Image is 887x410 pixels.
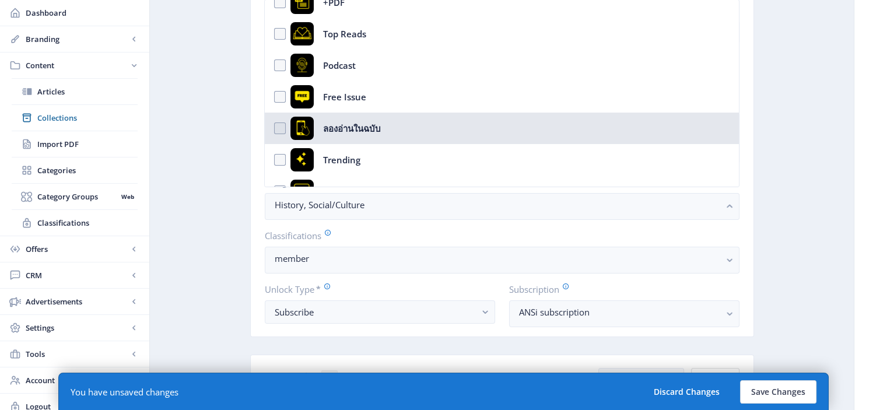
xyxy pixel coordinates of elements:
span: Articles [37,86,138,97]
div: You have unsaved changes [71,386,178,398]
div: Free Issue [323,85,366,108]
span: Content [26,59,128,71]
button: Discard Changes [643,380,731,404]
nb-select-label: History, Social/Culture [275,198,720,212]
span: Account [26,374,128,386]
span: Categories [37,164,138,176]
div: Interview [323,180,363,203]
img: bf85b306-8fe3-4416-91ce-4fa554af35f2.jpg [290,180,314,203]
label: Subscription [509,283,730,296]
span: Import PDF [37,138,138,150]
span: Tools [26,348,128,360]
img: cca92d83-425c-4bf5-9de9-f6d7bcfd991d.jpg [290,22,314,45]
span: Articles [286,370,317,382]
img: ec6d0f57-e6df-4bf2-9695-02940703de99.jpg [290,54,314,77]
a: Categories [12,157,138,183]
button: Filter [691,368,739,386]
span: Dashboard [26,7,140,19]
span: Linked Articles [606,371,665,382]
div: Top Reads [323,22,366,45]
span: 22 [321,370,338,382]
nb-select-label: member [275,251,720,265]
span: Settings [26,322,128,334]
span: Filter [711,372,732,381]
nb-badge: Web [117,191,138,202]
button: ANSi subscription [509,300,739,327]
span: Offers [26,243,128,255]
a: Collections [12,105,138,131]
span: CRM [26,269,128,281]
button: Linked Articles [598,368,684,386]
span: Classifications [37,217,138,229]
div: Subscribe [275,305,476,319]
button: Subscribe [265,300,495,324]
button: Save Changes [740,380,816,404]
button: member [265,247,739,274]
a: Articles [12,79,138,104]
a: Import PDF [12,131,138,157]
button: History, Social/Culture [265,193,739,220]
span: Collections [37,112,138,124]
span: Category Groups [37,191,117,202]
a: Category GroupsWeb [12,184,138,209]
div: Trending [323,148,360,171]
nb-select-label: ANSi subscription [519,305,720,319]
div: Podcast [323,54,356,77]
img: 27bac491-ee78-4ab4-b917-6ac2aa951610.jpg [290,117,314,140]
a: Classifications [12,210,138,236]
img: 25399adb-4bd2-4e38-8654-4528861c22b6.jpg [290,148,314,171]
span: Advertisements [26,296,128,307]
span: Branding [26,33,128,45]
div: ลองอ่านในฉบับ [323,117,381,140]
label: Classifications [265,229,730,242]
img: 86f8bb27-b3b3-4be1-8095-41d9ee8d7394.jpg [290,85,314,108]
label: Unlock Type [265,283,486,296]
